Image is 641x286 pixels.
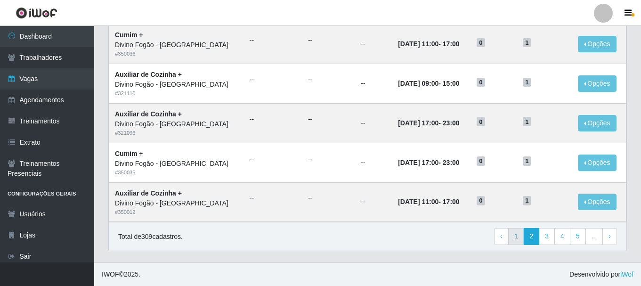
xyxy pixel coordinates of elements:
[398,119,438,127] time: [DATE] 17:00
[523,78,531,87] span: 1
[443,119,460,127] time: 23:00
[308,35,349,45] ul: --
[539,228,555,245] a: 3
[250,193,297,203] ul: --
[578,155,617,171] button: Opções
[578,194,617,210] button: Opções
[118,232,183,242] p: Total de 309 cadastros.
[443,198,460,205] time: 17:00
[355,25,392,64] td: --
[477,117,485,126] span: 0
[554,228,570,245] a: 4
[115,169,238,177] div: # 350035
[115,159,238,169] div: Divino Fogão - [GEOGRAPHIC_DATA]
[494,228,617,245] nav: pagination
[115,80,238,90] div: Divino Fogão - [GEOGRAPHIC_DATA]
[115,90,238,98] div: # 321110
[398,159,459,166] strong: -
[578,36,617,52] button: Opções
[398,40,459,48] strong: -
[102,270,140,279] span: © 2025 .
[115,208,238,216] div: # 350012
[443,159,460,166] time: 23:00
[570,228,586,245] a: 5
[609,232,611,240] span: ›
[398,40,438,48] time: [DATE] 11:00
[578,115,617,131] button: Opções
[477,156,485,166] span: 0
[250,75,297,85] ul: --
[398,159,438,166] time: [DATE] 17:00
[569,270,633,279] span: Desenvolvido por
[308,75,349,85] ul: --
[620,270,633,278] a: iWof
[443,80,460,87] time: 15:00
[523,156,531,166] span: 1
[398,80,459,87] strong: -
[355,64,392,104] td: --
[355,103,392,143] td: --
[355,143,392,182] td: --
[398,80,438,87] time: [DATE] 09:00
[585,228,603,245] a: ...
[115,31,143,39] strong: Cumim +
[398,198,438,205] time: [DATE] 11:00
[115,50,238,58] div: # 350036
[477,78,485,87] span: 0
[523,228,539,245] a: 2
[250,114,297,124] ul: --
[308,193,349,203] ul: --
[398,198,459,205] strong: -
[102,270,119,278] span: IWOF
[16,7,57,19] img: CoreUI Logo
[115,189,182,197] strong: Auxiliar de Cozinha +
[115,40,238,50] div: Divino Fogão - [GEOGRAPHIC_DATA]
[115,119,238,129] div: Divino Fogão - [GEOGRAPHIC_DATA]
[602,228,617,245] a: Next
[477,38,485,48] span: 0
[523,38,531,48] span: 1
[494,228,509,245] a: Previous
[523,117,531,126] span: 1
[508,228,524,245] a: 1
[355,182,392,222] td: --
[250,35,297,45] ul: --
[115,71,182,78] strong: Auxiliar de Cozinha +
[523,196,531,205] span: 1
[443,40,460,48] time: 17:00
[115,129,238,137] div: # 321096
[250,154,297,164] ul: --
[477,196,485,205] span: 0
[115,110,182,118] strong: Auxiliar de Cozinha +
[500,232,503,240] span: ‹
[115,198,238,208] div: Divino Fogão - [GEOGRAPHIC_DATA]
[308,114,349,124] ul: --
[578,75,617,92] button: Opções
[398,119,459,127] strong: -
[308,154,349,164] ul: --
[115,150,143,157] strong: Cumim +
